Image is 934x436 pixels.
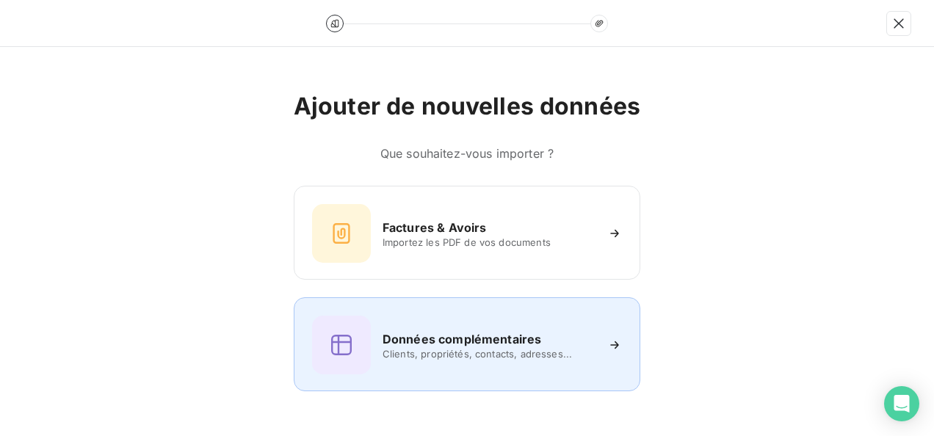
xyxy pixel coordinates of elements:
span: Importez les PDF de vos documents [383,236,595,248]
h6: Données complémentaires [383,330,541,348]
div: Open Intercom Messenger [884,386,919,421]
h6: Que souhaitez-vous importer ? [294,145,640,162]
h2: Ajouter de nouvelles données [294,92,640,121]
h6: Factures & Avoirs [383,219,487,236]
span: Clients, propriétés, contacts, adresses... [383,348,595,360]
